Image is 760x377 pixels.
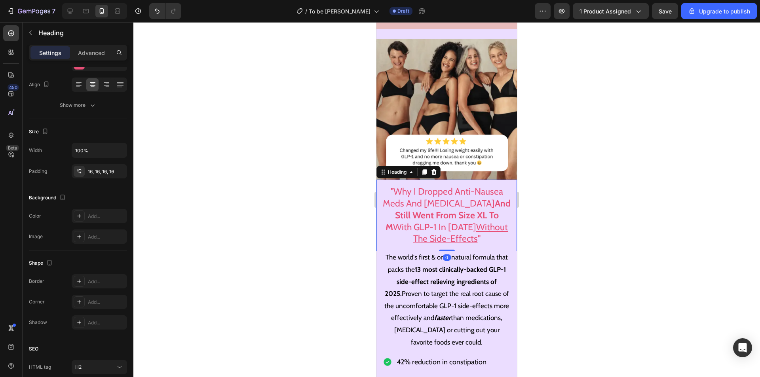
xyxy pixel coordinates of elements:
div: Show more [60,101,97,109]
div: Align [29,80,51,90]
div: Add... [88,233,125,241]
div: Image [29,233,43,240]
div: Shape [29,258,54,269]
button: 1 product assigned [573,3,649,19]
p: 78% decrease in vomiting [20,354,116,366]
div: Upgrade to publish [688,7,750,15]
div: Shadow [29,319,47,326]
span: H2 [75,364,82,370]
div: Border [29,278,44,285]
span: Save [659,8,672,15]
div: Add... [88,278,125,285]
div: Open Intercom Messenger [733,338,752,357]
div: 16, 16, 16, 16 [88,168,125,175]
div: Beta [6,145,19,151]
span: 1 product assigned [579,7,631,15]
div: Corner [29,298,45,305]
button: 7 [3,3,59,19]
div: 450 [8,84,19,91]
input: Auto [72,143,127,157]
div: Padding [29,168,47,175]
span: / [305,7,307,15]
span: To be [PERSON_NAME] [309,7,370,15]
p: Settings [39,49,61,57]
p: 7 [52,6,55,16]
button: Save [652,3,678,19]
div: Background [29,193,67,203]
button: Upgrade to publish [681,3,757,19]
div: Add... [88,213,125,220]
div: Color [29,212,41,220]
div: Add... [88,319,125,326]
p: Heading [38,28,124,38]
button: H2 [72,360,127,374]
span: Draft [397,8,409,15]
div: HTML tag [29,364,51,371]
div: SEO [29,345,38,352]
div: Add... [88,299,125,306]
p: Advanced [78,49,105,57]
iframe: Design area [376,22,517,377]
div: Width [29,147,42,154]
button: Show more [29,98,127,112]
div: Undo/Redo [149,3,181,19]
div: Size [29,127,50,137]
